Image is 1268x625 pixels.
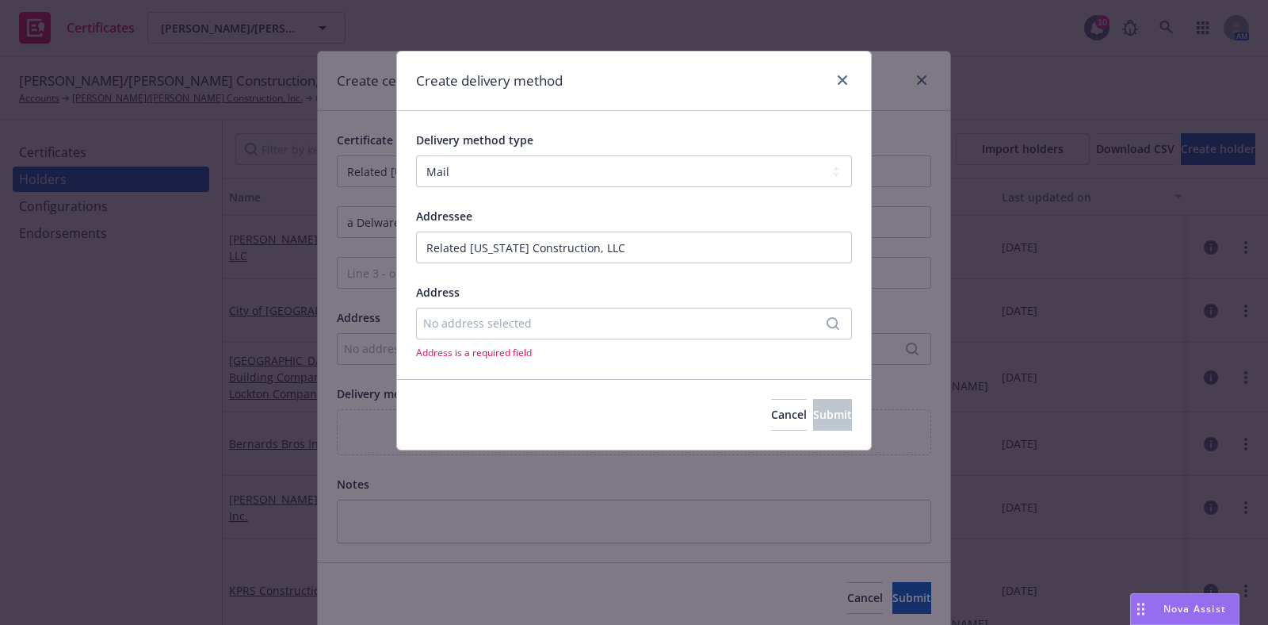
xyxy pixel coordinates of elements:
button: No address selected [416,308,852,339]
span: Nova Assist [1163,602,1226,615]
button: Cancel [771,399,807,431]
span: Delivery method type [416,132,533,148]
span: Cancel [771,407,807,422]
h1: Create delivery method [416,71,563,91]
div: No address selected [423,315,829,332]
div: Drag to move [1131,594,1151,624]
span: Address is a required field [416,346,852,359]
input: Addressee [416,232,852,263]
span: Addressee [416,209,472,224]
span: Submit [813,407,852,422]
button: Submit [813,399,852,431]
button: Nova Assist [1130,593,1239,625]
a: close [833,71,852,90]
span: Address [416,285,460,300]
svg: Search [827,317,839,330]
